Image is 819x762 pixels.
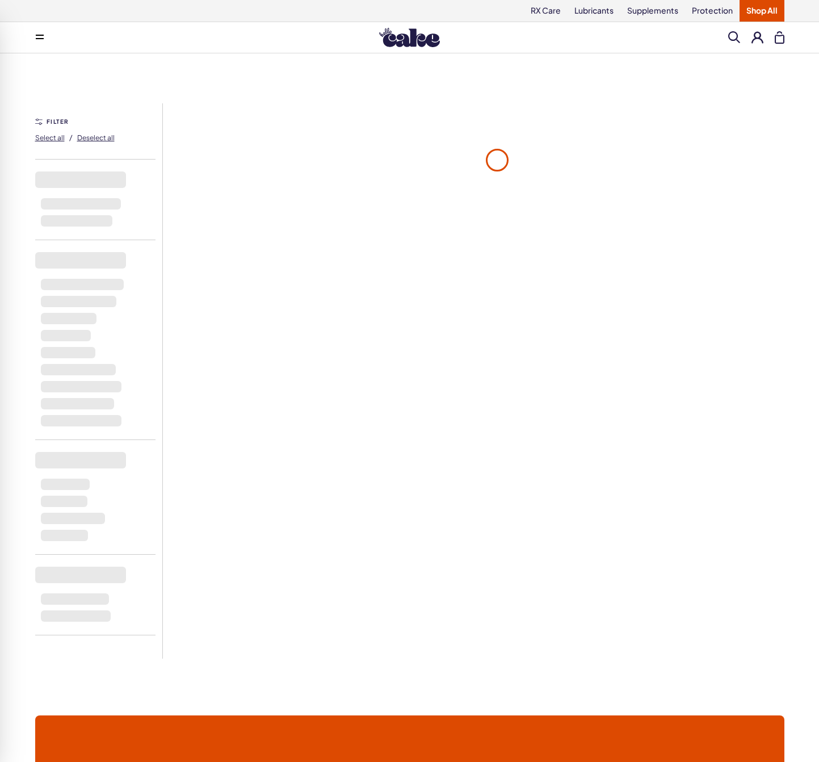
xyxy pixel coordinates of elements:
[379,28,440,47] img: Hello Cake
[77,133,115,142] span: Deselect all
[35,128,65,146] button: Select all
[35,133,65,142] span: Select all
[77,128,115,146] button: Deselect all
[69,132,73,143] span: /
